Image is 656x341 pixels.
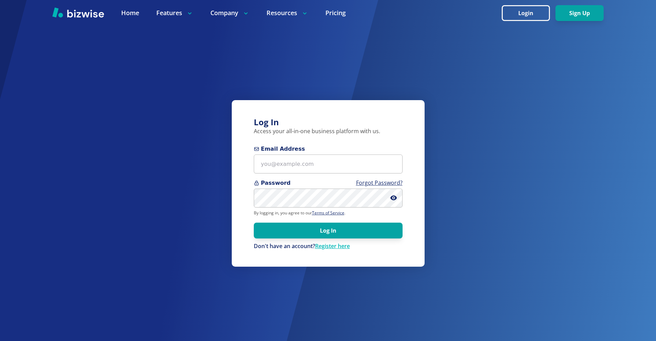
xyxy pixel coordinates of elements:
[502,10,555,17] a: Login
[52,7,104,18] img: Bizwise Logo
[325,9,346,17] a: Pricing
[312,210,344,216] a: Terms of Service
[254,154,403,173] input: you@example.com
[254,179,403,187] span: Password
[555,5,604,21] button: Sign Up
[502,5,550,21] button: Login
[121,9,139,17] a: Home
[267,9,308,17] p: Resources
[555,10,604,17] a: Sign Up
[210,9,249,17] p: Company
[156,9,193,17] p: Features
[254,223,403,238] button: Log In
[315,242,350,250] a: Register here
[254,243,403,250] p: Don't have an account?
[254,117,403,128] h3: Log In
[254,243,403,250] div: Don't have an account?Register here
[254,128,403,135] p: Access your all-in-one business platform with us.
[254,145,403,153] span: Email Address
[254,210,403,216] p: By logging in, you agree to our .
[356,179,403,187] a: Forgot Password?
